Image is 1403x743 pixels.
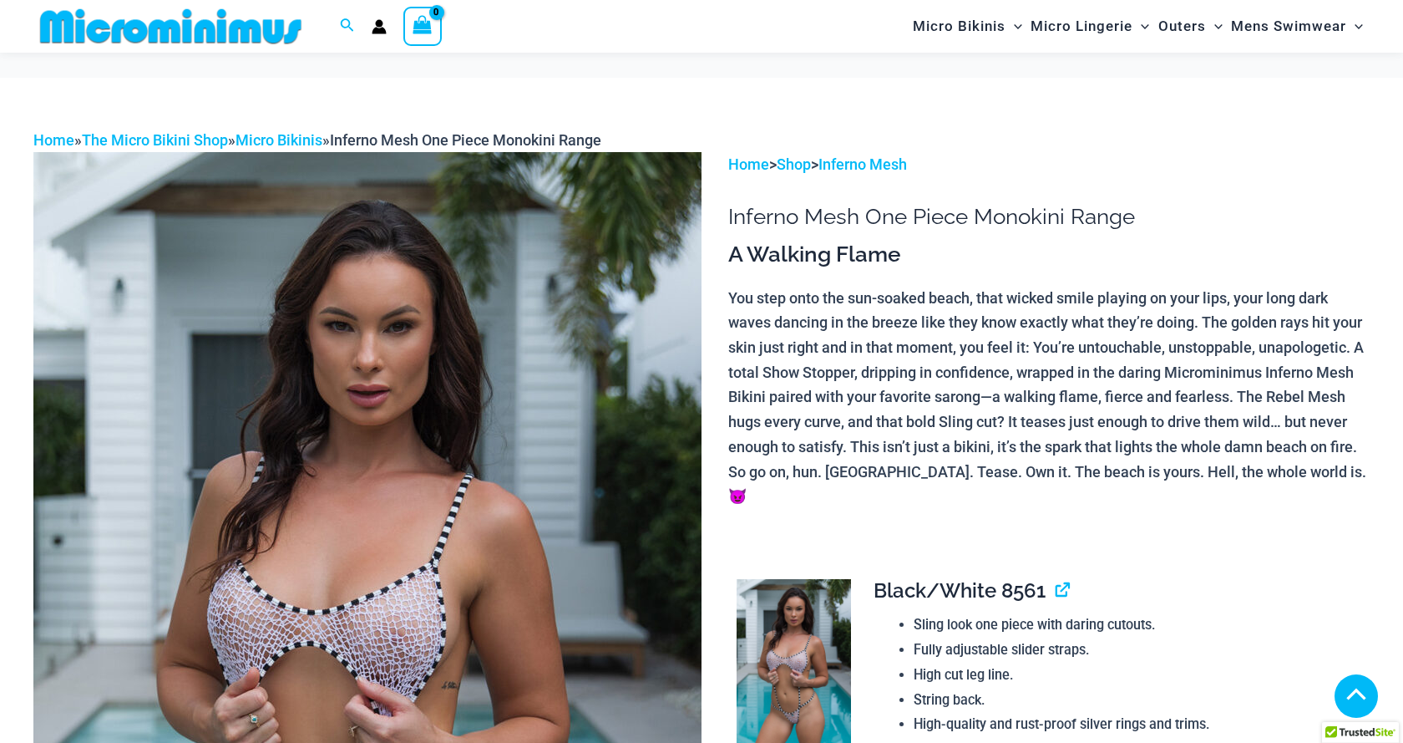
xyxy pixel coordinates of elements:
[914,663,1356,688] li: High cut leg line.
[906,3,1370,50] nav: Site Navigation
[777,155,811,173] a: Shop
[372,19,387,34] a: Account icon link
[728,204,1370,230] h1: Inferno Mesh One Piece Monokini Range
[403,7,442,45] a: View Shopping Cart, empty
[1005,5,1022,48] span: Menu Toggle
[728,152,1370,177] p: > >
[1231,5,1346,48] span: Mens Swimwear
[82,131,228,149] a: The Micro Bikini Shop
[1227,5,1367,48] a: Mens SwimwearMenu ToggleMenu Toggle
[1154,5,1227,48] a: OutersMenu ToggleMenu Toggle
[728,286,1370,509] p: You step onto the sun-soaked beach, that wicked smile playing on your lips, your long dark waves ...
[914,638,1356,663] li: Fully adjustable slider straps.
[236,131,322,149] a: Micro Bikinis
[1346,5,1363,48] span: Menu Toggle
[340,16,355,37] a: Search icon link
[728,241,1370,269] h3: A Walking Flame
[1206,5,1223,48] span: Menu Toggle
[913,5,1005,48] span: Micro Bikinis
[33,131,601,149] span: » » »
[1031,5,1132,48] span: Micro Lingerie
[914,613,1356,638] li: Sling look one piece with daring cutouts.
[33,8,308,45] img: MM SHOP LOGO FLAT
[728,155,769,173] a: Home
[818,155,907,173] a: Inferno Mesh
[914,688,1356,713] li: String back.
[1158,5,1206,48] span: Outers
[330,131,601,149] span: Inferno Mesh One Piece Monokini Range
[874,578,1046,603] span: Black/White 8561
[1026,5,1153,48] a: Micro LingerieMenu ToggleMenu Toggle
[909,5,1026,48] a: Micro BikinisMenu ToggleMenu Toggle
[1132,5,1149,48] span: Menu Toggle
[914,712,1356,737] li: High-quality and rust-proof silver rings and trims.
[33,131,74,149] a: Home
